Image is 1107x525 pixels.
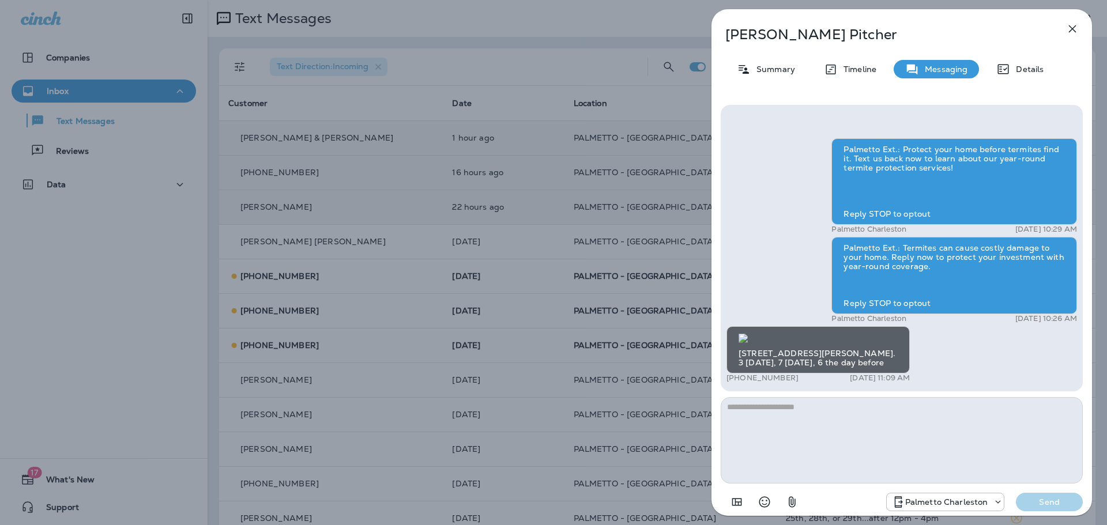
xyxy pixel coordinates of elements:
div: Palmetto Ext.: Protect your home before termites find it. Text us back now to learn about our yea... [831,138,1077,225]
div: [STREET_ADDRESS][PERSON_NAME]. 3 [DATE], 7 [DATE], 6 the day before [726,326,910,373]
button: Select an emoji [753,490,776,513]
p: [DATE] 10:29 AM [1015,225,1077,234]
p: [DATE] 11:09 AM [850,373,910,383]
img: twilio-download [739,334,748,343]
button: Add in a premade template [725,490,748,513]
p: Details [1010,65,1044,74]
p: Timeline [838,65,876,74]
p: Palmetto Charleston [905,497,988,507]
p: Messaging [919,65,967,74]
p: [DATE] 10:26 AM [1015,314,1077,323]
p: [PERSON_NAME] Pitcher [725,27,1040,43]
p: [PHONE_NUMBER] [726,373,799,383]
div: Palmetto Ext.: Termites can cause costly damage to your home. Reply now to protect your investmen... [831,237,1077,314]
p: Palmetto Charleston [831,314,906,323]
p: Summary [751,65,795,74]
div: +1 (843) 277-8322 [887,495,1004,509]
p: Palmetto Charleston [831,225,906,234]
